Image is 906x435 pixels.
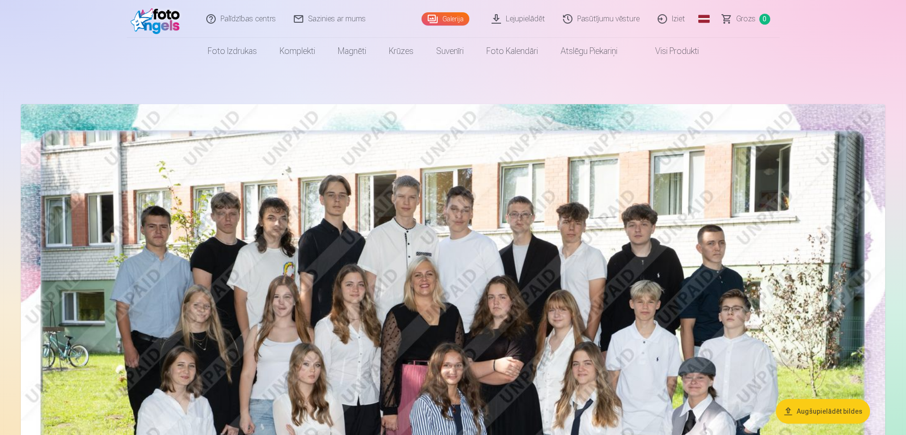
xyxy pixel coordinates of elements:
[475,38,549,64] a: Foto kalendāri
[131,4,185,34] img: /fa1
[326,38,378,64] a: Magnēti
[629,38,710,64] a: Visi produkti
[268,38,326,64] a: Komplekti
[759,14,770,25] span: 0
[776,399,870,424] button: Augšupielādēt bildes
[736,13,756,25] span: Grozs
[425,38,475,64] a: Suvenīri
[549,38,629,64] a: Atslēgu piekariņi
[422,12,469,26] a: Galerija
[378,38,425,64] a: Krūzes
[196,38,268,64] a: Foto izdrukas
